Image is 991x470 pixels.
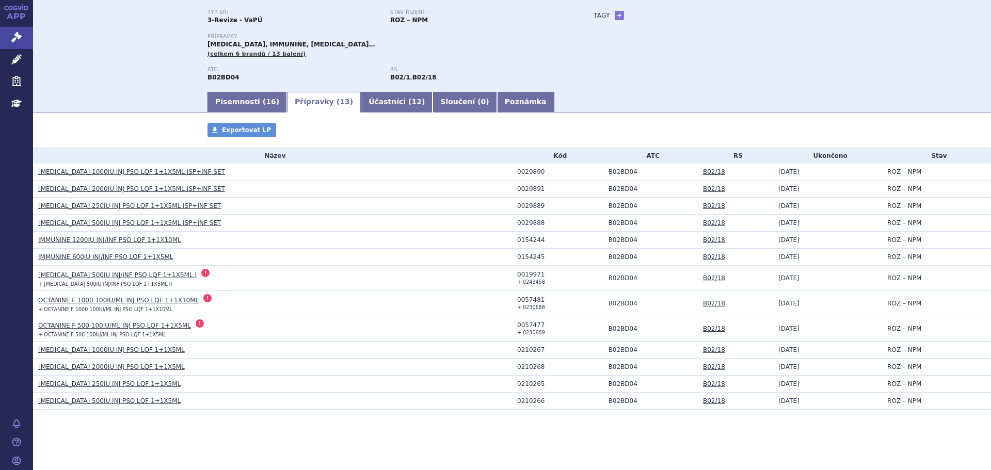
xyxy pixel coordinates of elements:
span: 13 [340,98,349,106]
a: B02/18 [703,219,725,226]
a: B02/18 [703,346,725,353]
td: ROZ – NPM [882,376,991,393]
td: KOAGULAČNÍ FAKTOR IX [603,164,698,181]
span: [DATE] [778,325,800,332]
td: KOAGULAČNÍ FAKTOR IX [603,215,698,232]
span: Registrace tohoto přípravku byla zrušena. [201,269,210,277]
td: ROZ – NPM [882,215,991,232]
td: ROZ – NPM [882,198,991,215]
a: IMMUNINE 600IU INJ/INF PSO LQF 1+1X5ML [38,253,173,261]
th: Ukončeno [773,148,882,164]
small: + OCTANINE F 1000 100IU/ML INJ PSO LQF 1+1X10ML [38,306,172,312]
td: ROZ – NPM [882,316,991,342]
span: [DATE] [778,236,800,244]
small: + 0243458 [517,279,545,285]
span: Registrace tohoto přípravku byla zrušena. [196,319,204,328]
a: [MEDICAL_DATA] 500IU INJ PSO LQF 1+1X5ML [38,397,181,404]
strong: ROZ – NPM [390,17,428,24]
td: KOAGULAČNÍ FAKTOR IX [603,316,698,342]
div: 0154244 [517,236,603,244]
span: [DATE] [778,185,800,192]
div: 0057477 [517,321,603,329]
a: IMMUNINE 1200IU INJ/INF PSO LQF 1+1X10ML [38,236,181,244]
span: 0 [481,98,486,106]
td: ROZ – NPM [882,249,991,266]
div: 0029889 [517,202,603,209]
th: ATC [603,148,698,164]
a: B02/18 [703,168,725,175]
small: + 0230689 [517,330,545,335]
td: ROZ – NPM [882,266,991,291]
a: [MEDICAL_DATA] 500IU INJ/INF PSO LQF 1+1X5ML I [38,271,197,279]
small: + [MEDICAL_DATA] 500IU INJ/INF PSO LQF 1+1X5ML II [38,281,172,287]
p: Typ SŘ: [207,9,380,15]
a: Exportovat LP [207,123,276,137]
td: KOAGULAČNÍ FAKTOR IX [603,376,698,393]
td: KOAGULAČNÍ FAKTOR IX [603,342,698,359]
div: 0210267 [517,346,603,353]
a: B02/18 [703,325,725,332]
span: [DATE] [778,300,800,307]
small: + OCTANINE F 500 100IU/ML INJ PSO LQF 1+1X5ML [38,332,166,337]
a: [MEDICAL_DATA] 500IU INJ PSO LQF 1+1X5ML ISP+INF SET [38,219,221,226]
td: ROZ – NPM [882,232,991,249]
span: [DATE] [778,380,800,387]
td: KOAGULAČNÍ FAKTOR IX [603,393,698,410]
a: B02/18 [703,363,725,370]
div: 0029888 [517,219,603,226]
small: + 0230688 [517,304,545,310]
div: , [390,67,573,82]
td: KOAGULAČNÍ FAKTOR IX [603,291,698,316]
div: 0210265 [517,380,603,387]
th: RS [698,148,773,164]
div: 0057481 [517,296,603,303]
td: ROZ – NPM [882,359,991,376]
td: ROZ – NPM [882,181,991,198]
td: ROZ – NPM [882,291,991,316]
a: B02/18 [703,397,725,404]
span: 16 [266,98,276,106]
div: 0029891 [517,185,603,192]
span: [MEDICAL_DATA], IMMUNINE, [MEDICAL_DATA]… [207,41,375,48]
span: [DATE] [778,168,800,175]
a: Účastníci (12) [361,92,433,112]
div: 0210268 [517,363,603,370]
td: KOAGULAČNÍ FAKTOR IX [603,198,698,215]
strong: KOAGULAČNÍ FAKTOR IX [207,74,239,81]
a: B02/18 [703,236,725,244]
span: [DATE] [778,397,800,404]
span: [DATE] [778,346,800,353]
td: KOAGULAČNÍ FAKTOR IX [603,232,698,249]
h3: Tagy [594,9,610,22]
a: B02/18 [703,185,725,192]
a: [MEDICAL_DATA] 250IU INJ PSO LQF 1+1X5ML [38,380,181,387]
a: [MEDICAL_DATA] 250IU INJ PSO LQF 1+1X5ML ISP+INF SET [38,202,221,209]
a: [MEDICAL_DATA] 1000IU INJ PSO LQF 1+1X5ML ISP+INF SET [38,168,225,175]
td: KOAGULAČNÍ FAKTOR IX [603,249,698,266]
a: OCTANINE F 500 100IU/ML INJ PSO LQF 1+1X5ML [38,322,191,329]
td: ROZ – NPM [882,164,991,181]
strong: skupina v zásadě terapeuticky zaměnitelných léčivých přípravků s obsahem léčivé látky koagulační ... [412,74,437,81]
td: ROZ – NPM [882,342,991,359]
a: B02/18 [703,380,725,387]
span: Exportovat LP [222,126,271,134]
a: B02/18 [703,300,725,307]
div: 0029890 [517,168,603,175]
th: Kód [512,148,603,164]
span: 12 [411,98,421,106]
a: Písemnosti (16) [207,92,287,112]
td: KOAGULAČNÍ FAKTOR IX [603,359,698,376]
div: 0019971 [517,271,603,278]
a: + [615,11,624,20]
p: Přípravky: [207,34,573,40]
th: Stav [882,148,991,164]
a: Poznámka [497,92,554,112]
a: OCTANINE F 1000 100IU/ML INJ PSO LQF 1+1X10ML [38,297,199,304]
a: B02/18 [703,253,725,261]
span: Registrace tohoto přípravku byla zrušena. [203,294,212,302]
p: ATC: [207,67,380,73]
a: [MEDICAL_DATA] 2000IU INJ PSO LQF 1+1X5ML [38,363,185,370]
p: Stav řízení: [390,9,563,15]
span: [DATE] [778,202,800,209]
p: RS: [390,67,563,73]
